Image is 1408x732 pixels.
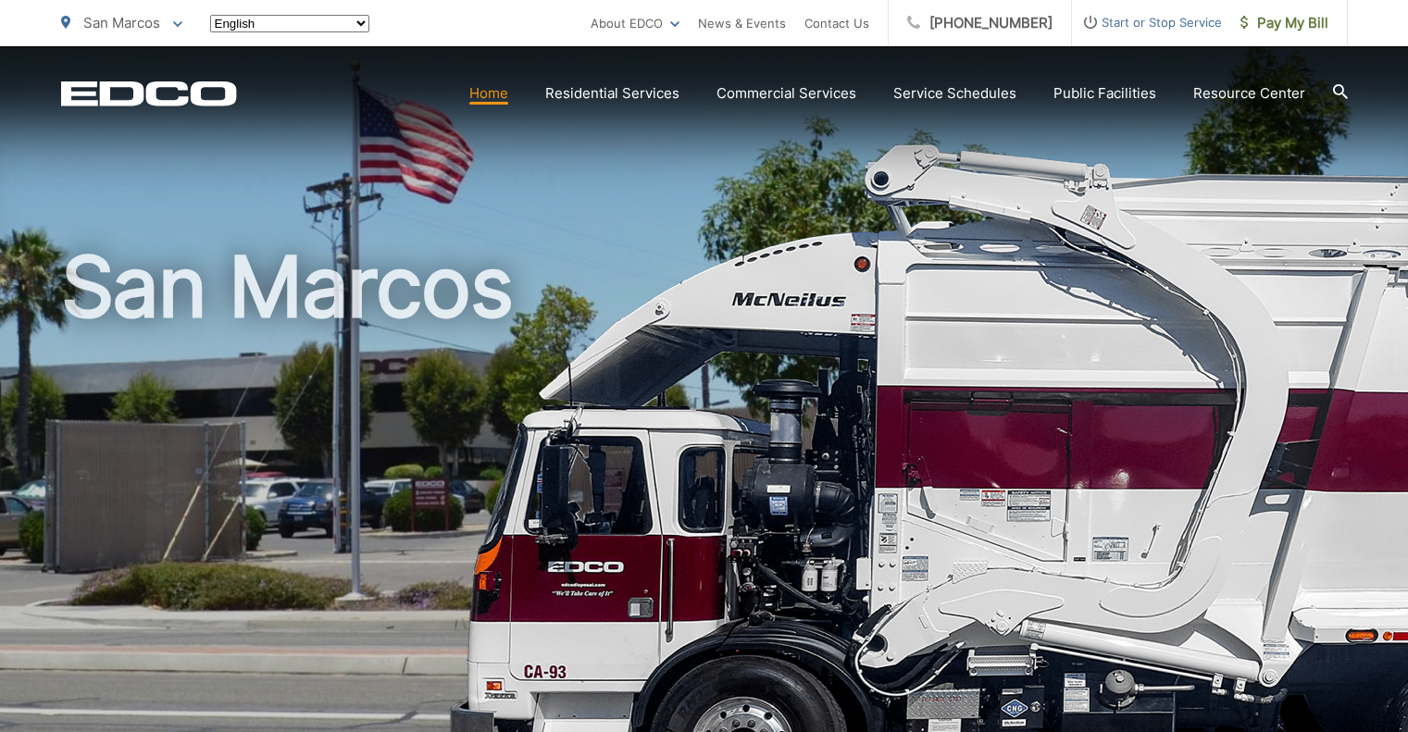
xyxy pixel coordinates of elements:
a: EDCD logo. Return to the homepage. [61,81,237,106]
a: Residential Services [545,82,679,105]
a: News & Events [698,12,786,34]
a: Contact Us [804,12,869,34]
span: Pay My Bill [1240,12,1328,34]
select: Select a language [210,15,369,32]
a: Commercial Services [716,82,856,105]
a: Home [469,82,508,105]
a: Resource Center [1193,82,1305,105]
a: Public Facilities [1053,82,1156,105]
a: Service Schedules [893,82,1016,105]
span: San Marcos [83,14,160,31]
a: About EDCO [591,12,679,34]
